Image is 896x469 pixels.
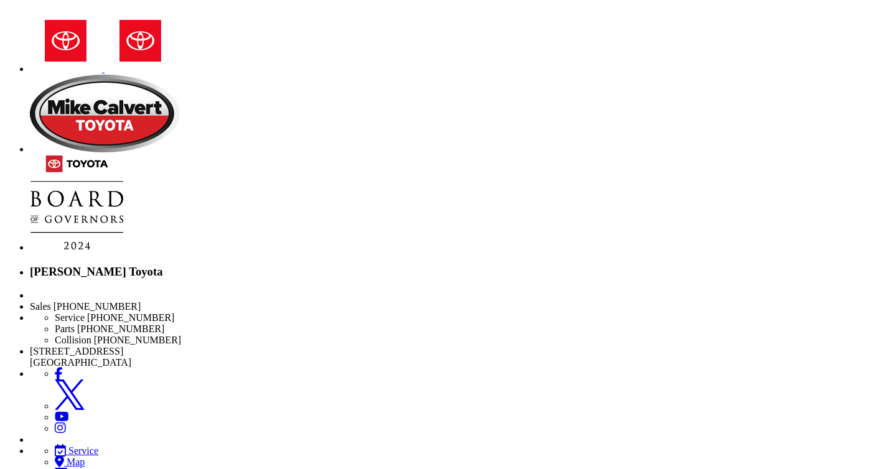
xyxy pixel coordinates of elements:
span: [PHONE_NUMBER] [54,301,141,312]
a: Service [55,445,891,457]
li: [STREET_ADDRESS] [GEOGRAPHIC_DATA] [30,346,891,368]
a: Instagram: Click to visit our Instagram page [55,423,66,434]
img: Toyota [30,10,102,72]
h3: [PERSON_NAME] Toyota [30,265,891,279]
img: Mike Calvert Toyota [30,75,179,152]
a: YouTube: Click to visit our YouTube page [55,412,69,422]
span: [PHONE_NUMBER] [77,323,164,334]
a: Twitter: Click to visit our Twitter page [55,401,85,411]
a: Facebook: Click to visit our Facebook page [55,368,63,379]
span: Sales [30,301,51,312]
span: [PHONE_NUMBER] [94,335,181,345]
span: Service [68,445,98,456]
span: Map [67,457,85,467]
a: Map [55,457,891,468]
span: Parts [55,323,75,334]
span: [PHONE_NUMBER] [87,312,174,323]
span: Collision [55,335,91,345]
img: Toyota [105,10,177,72]
span: Service [55,312,85,323]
